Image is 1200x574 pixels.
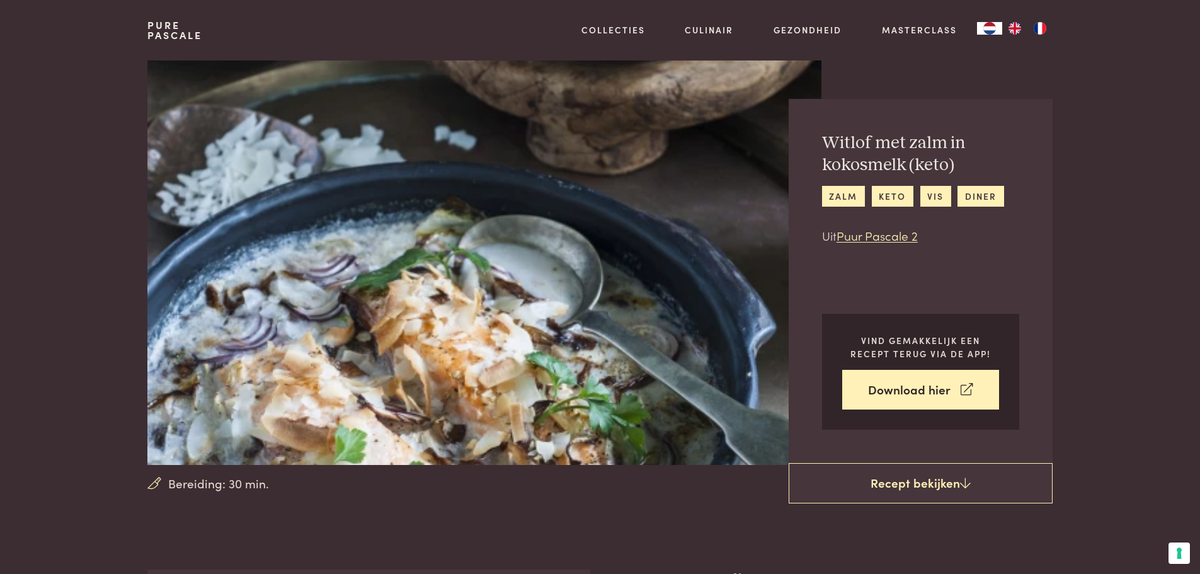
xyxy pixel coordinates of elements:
[1169,542,1190,564] button: Uw voorkeuren voor toestemming voor trackingtechnologieën
[920,186,951,207] a: vis
[774,23,842,37] a: Gezondheid
[882,23,957,37] a: Masterclass
[789,463,1053,503] a: Recept bekijken
[1027,22,1053,35] a: FR
[685,23,733,37] a: Culinair
[977,22,1002,35] div: Language
[147,60,821,465] img: Witlof met zalm in kokosmelk (keto)
[822,132,1019,176] h2: Witlof met zalm in kokosmelk (keto)
[842,334,999,360] p: Vind gemakkelijk een recept terug via de app!
[872,186,913,207] a: keto
[837,227,918,244] a: Puur Pascale 2
[168,474,269,493] span: Bereiding: 30 min.
[842,370,999,410] a: Download hier
[1002,22,1053,35] ul: Language list
[977,22,1002,35] a: NL
[822,227,1019,245] p: Uit
[147,20,202,40] a: PurePascale
[822,186,865,207] a: zalm
[977,22,1053,35] aside: Language selected: Nederlands
[957,186,1003,207] a: diner
[1002,22,1027,35] a: EN
[581,23,645,37] a: Collecties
